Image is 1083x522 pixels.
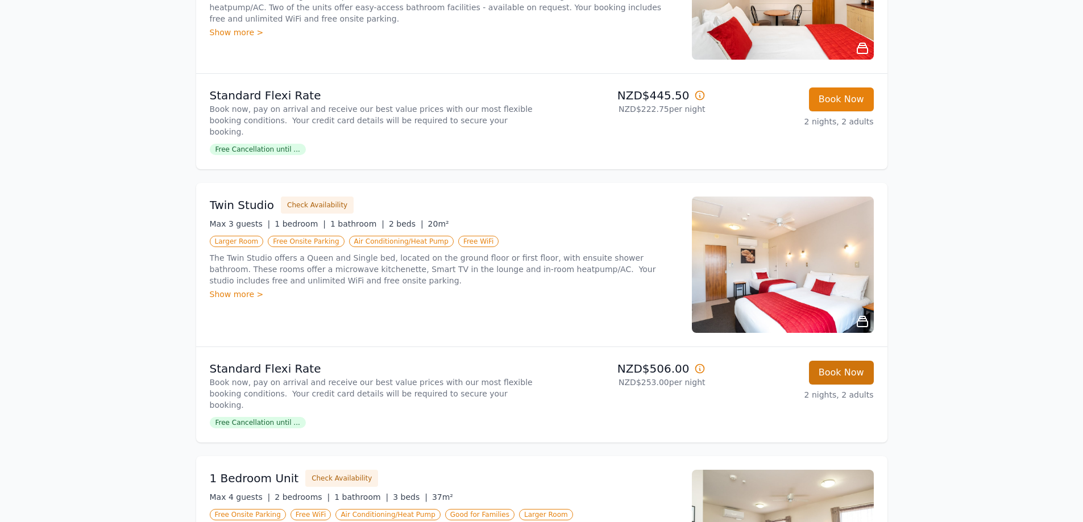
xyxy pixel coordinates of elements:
[210,252,678,286] p: The Twin Studio offers a Queen and Single bed, located on the ground floor or first floor, with e...
[210,236,264,247] span: Larger Room
[210,27,678,38] div: Show more >
[809,87,874,111] button: Book Now
[210,219,271,228] span: Max 3 guests |
[210,103,537,137] p: Book now, pay on arrival and receive our best value prices with our most flexible booking conditi...
[546,103,706,115] p: NZD$222.75 per night
[275,219,326,228] span: 1 bedroom |
[281,197,354,214] button: Check Availability
[210,197,275,213] h3: Twin Studio
[458,236,499,247] span: Free WiFi
[349,236,454,247] span: Air Conditioning/Heat Pump
[715,116,874,127] p: 2 nights, 2 adults
[330,219,384,228] span: 1 bathroom |
[291,509,331,520] span: Free WiFi
[210,470,299,486] h3: 1 Bedroom Unit
[428,219,449,228] span: 20m²
[393,492,428,502] span: 3 beds |
[268,236,344,247] span: Free Onsite Parking
[335,509,440,520] span: Air Conditioning/Heat Pump
[210,509,286,520] span: Free Onsite Parking
[519,509,573,520] span: Larger Room
[389,219,424,228] span: 2 beds |
[305,470,378,487] button: Check Availability
[210,289,678,300] div: Show more >
[210,417,306,428] span: Free Cancellation until ...
[546,361,706,377] p: NZD$506.00
[275,492,330,502] span: 2 bedrooms |
[546,87,706,103] p: NZD$445.50
[334,492,388,502] span: 1 bathroom |
[210,492,271,502] span: Max 4 guests |
[445,509,514,520] span: Good for Families
[210,361,537,377] p: Standard Flexi Rate
[210,377,537,411] p: Book now, pay on arrival and receive our best value prices with our most flexible booking conditi...
[715,389,874,400] p: 2 nights, 2 adults
[432,492,453,502] span: 37m²
[210,87,537,103] p: Standard Flexi Rate
[546,377,706,388] p: NZD$253.00 per night
[210,144,306,155] span: Free Cancellation until ...
[809,361,874,385] button: Book Now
